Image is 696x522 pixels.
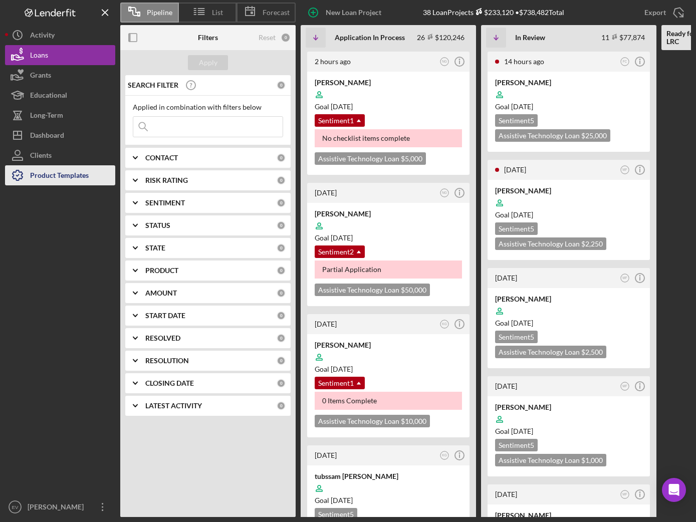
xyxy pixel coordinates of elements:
div: 11 $77,874 [601,33,645,42]
button: KG [438,449,451,462]
div: 26 $120,246 [417,33,465,42]
div: No checklist items complete [315,129,462,147]
div: [PERSON_NAME] [495,294,642,304]
div: Sentiment 5 [495,114,538,127]
div: Grants [30,65,51,88]
b: RESOLVED [145,334,180,342]
button: MF [618,380,632,393]
div: Sentiment 5 [315,508,357,520]
time: 2025-09-18 04:57 [504,57,544,66]
time: 2025-09-16 23:00 [315,451,337,459]
time: 10/09/2025 [511,319,533,327]
button: Loans [5,45,115,65]
div: 0 [277,176,286,185]
div: 0 [277,289,286,298]
a: Educational [5,85,115,105]
div: 0 [277,379,286,388]
b: In Review [515,34,545,42]
div: [PERSON_NAME] [315,209,462,219]
text: KG [442,323,446,326]
div: 0 [277,153,286,162]
time: 10/18/2025 [331,102,353,111]
div: Apply [199,55,217,70]
span: Goal [315,233,353,242]
text: NG [442,191,447,195]
text: MF [622,168,627,171]
div: Dashboard [30,125,64,148]
time: 10/03/2025 [511,210,533,219]
div: [PERSON_NAME] [495,510,642,520]
div: 0 [281,33,291,43]
div: Sentiment 5 [495,439,538,451]
div: Partial Application [315,260,462,279]
button: FC [618,55,632,69]
a: Dashboard [5,125,115,145]
text: FC [623,60,627,63]
b: CONTACT [145,154,178,162]
span: $5,000 [401,154,422,163]
span: Pipeline [147,9,172,17]
time: 10/16/2025 [331,496,353,504]
time: 2025-09-17 04:51 [504,165,526,174]
b: CLOSING DATE [145,379,194,387]
span: Goal [495,319,533,327]
div: Educational [30,85,67,108]
div: Loans [30,45,48,68]
button: Apply [188,55,228,70]
button: New Loan Project [301,3,391,23]
text: EV [12,504,19,510]
div: 0 [277,401,286,410]
div: [PERSON_NAME] [315,78,462,88]
text: MF [622,492,627,496]
button: NG [438,186,451,200]
div: Assistive Technology Loan [495,129,610,142]
a: 2 hours agoNG[PERSON_NAME]Goal [DATE]Sentiment1No checklist items completeAssistive Technology Lo... [306,50,471,176]
a: Long-Term [5,105,115,125]
text: NG [442,60,447,63]
b: STATUS [145,221,170,229]
div: Assistive Technology Loan [315,415,430,427]
div: Sentiment 2 [315,245,365,258]
div: [PERSON_NAME] [495,186,642,196]
div: 0 [277,221,286,230]
div: 0 [277,81,286,90]
div: 0 [277,311,286,320]
div: Sentiment 1 [315,114,365,127]
a: [DATE]KG[PERSON_NAME]Goal [DATE]Sentiment10 Items CompleteAssistive Technology Loan $10,000 [306,313,471,439]
time: 2025-09-16 00:39 [495,274,517,282]
span: Goal [495,210,533,219]
div: Sentiment 5 [495,331,538,343]
a: 14 hours agoFC[PERSON_NAME]Goal [DATE]Sentiment5Assistive Technology Loan $25,000 [486,50,651,153]
div: Product Templates [30,165,89,188]
div: 0 [277,198,286,207]
b: PRODUCT [145,267,178,275]
div: 0 [277,243,286,252]
button: MF [618,163,632,177]
b: SENTIMENT [145,199,185,207]
time: 2025-09-15 16:21 [495,490,517,498]
b: LATEST ACTIVITY [145,402,202,410]
div: [PERSON_NAME] [25,497,90,519]
div: Assistive Technology Loan [315,152,426,165]
b: Filters [198,34,218,42]
span: $10,000 [401,417,426,425]
text: MF [622,276,627,280]
div: Sentiment 1 [315,377,365,389]
time: 2025-09-15 23:47 [495,382,517,390]
div: 38 Loan Projects • $738,482 Total [423,8,564,17]
div: Long-Term [30,105,63,128]
time: 10/08/2025 [511,427,533,435]
button: Activity [5,25,115,45]
div: 0 [277,266,286,275]
time: 2025-09-17 10:09 [315,320,337,328]
div: 0 [277,334,286,343]
div: Activity [30,25,55,48]
button: Clients [5,145,115,165]
span: List [212,9,223,17]
button: Grants [5,65,115,85]
b: AMOUNT [145,289,177,297]
b: START DATE [145,312,185,320]
button: NG [438,55,451,69]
